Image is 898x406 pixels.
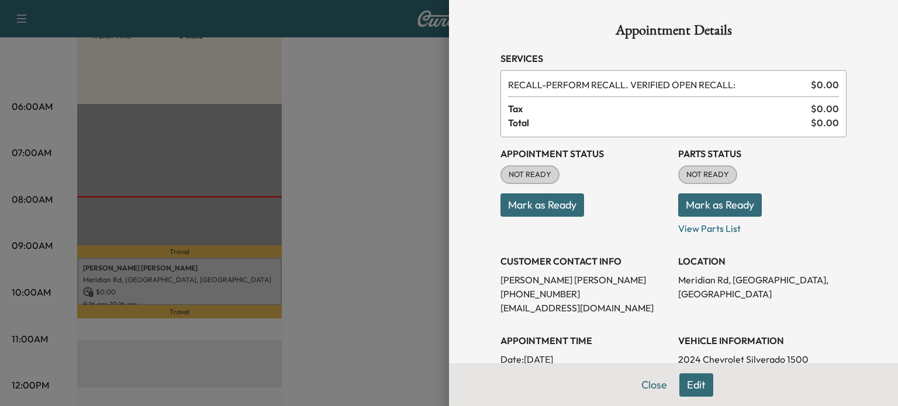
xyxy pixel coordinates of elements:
button: Close [634,373,675,397]
button: Edit [679,373,713,397]
h3: Appointment Status [500,147,669,161]
span: NOT READY [679,169,736,181]
span: NOT READY [502,169,558,181]
p: View Parts List [678,217,847,235]
span: Tax [508,102,811,116]
p: [PHONE_NUMBER] [500,287,669,301]
h3: Services [500,51,847,65]
p: [EMAIL_ADDRESS][DOMAIN_NAME] [500,301,669,315]
span: $ 0.00 [811,78,839,92]
span: Total [508,116,811,130]
button: Mark as Ready [500,193,584,217]
span: $ 0.00 [811,116,839,130]
h3: APPOINTMENT TIME [500,334,669,348]
p: 2024 Chevrolet Silverado 1500 [678,352,847,366]
h3: Parts Status [678,147,847,161]
h3: CUSTOMER CONTACT INFO [500,254,669,268]
h3: LOCATION [678,254,847,268]
button: Mark as Ready [678,193,762,217]
p: Meridian Rd, [GEOGRAPHIC_DATA], [GEOGRAPHIC_DATA] [678,273,847,301]
span: PERFORM RECALL. VERIFIED OPEN RECALL: [508,78,806,92]
p: [PERSON_NAME] [PERSON_NAME] [500,273,669,287]
h1: Appointment Details [500,23,847,42]
h3: VEHICLE INFORMATION [678,334,847,348]
span: $ 0.00 [811,102,839,116]
p: Date: [DATE] [500,352,669,366]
